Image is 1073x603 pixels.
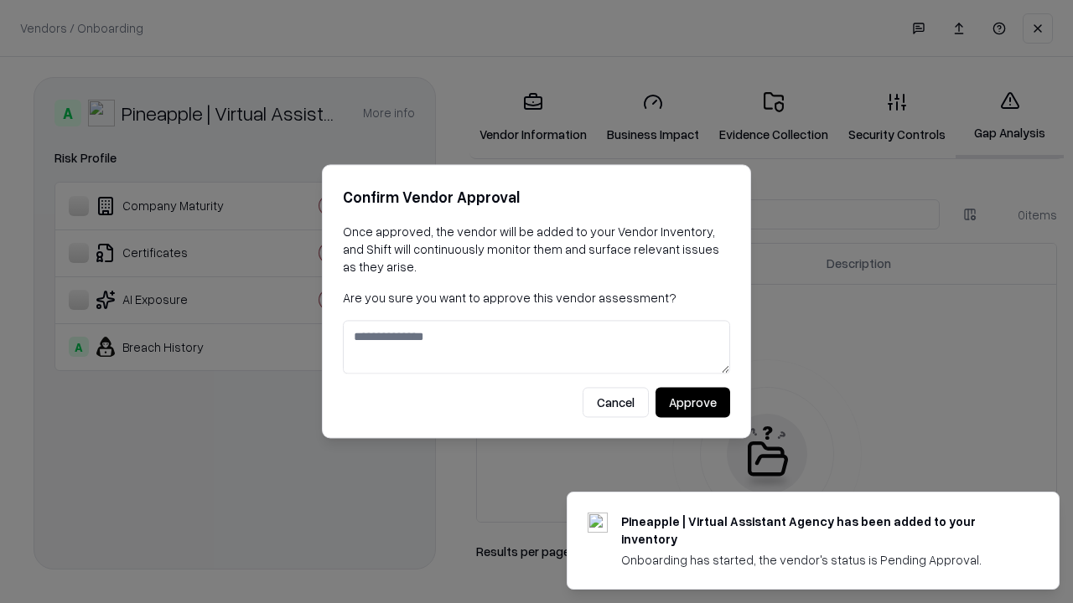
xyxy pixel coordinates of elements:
img: trypineapple.com [588,513,608,533]
button: Approve [656,388,730,418]
div: Pineapple | Virtual Assistant Agency has been added to your inventory [621,513,1019,548]
h2: Confirm Vendor Approval [343,185,730,209]
div: Onboarding has started, the vendor's status is Pending Approval. [621,551,1019,569]
p: Once approved, the vendor will be added to your Vendor Inventory, and Shift will continuously mon... [343,223,730,276]
p: Are you sure you want to approve this vendor assessment? [343,289,730,307]
button: Cancel [583,388,649,418]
